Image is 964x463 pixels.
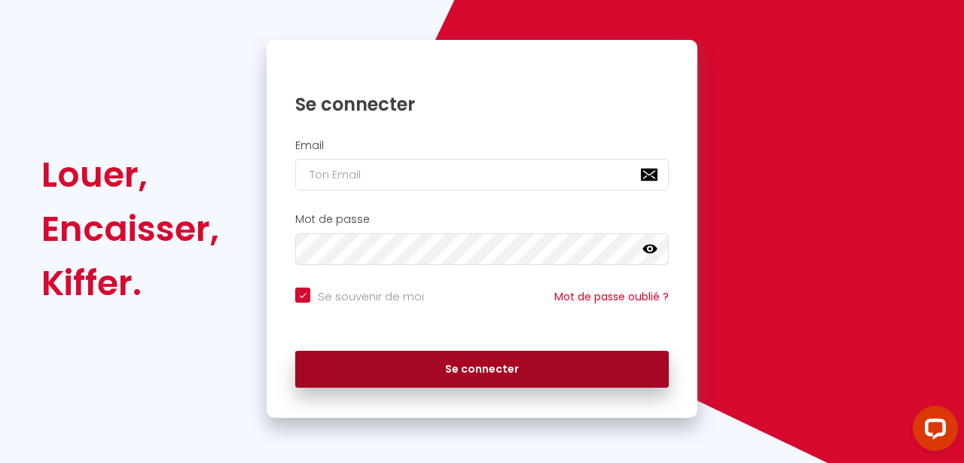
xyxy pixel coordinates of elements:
[295,159,669,190] input: Ton Email
[41,148,219,202] div: Louer,
[295,351,669,388] button: Se connecter
[901,400,964,463] iframe: LiveChat chat widget
[295,139,669,152] h2: Email
[295,213,669,226] h2: Mot de passe
[41,202,219,256] div: Encaisser,
[41,256,219,310] div: Kiffer.
[554,289,669,304] a: Mot de passe oublié ?
[295,93,669,116] h1: Se connecter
